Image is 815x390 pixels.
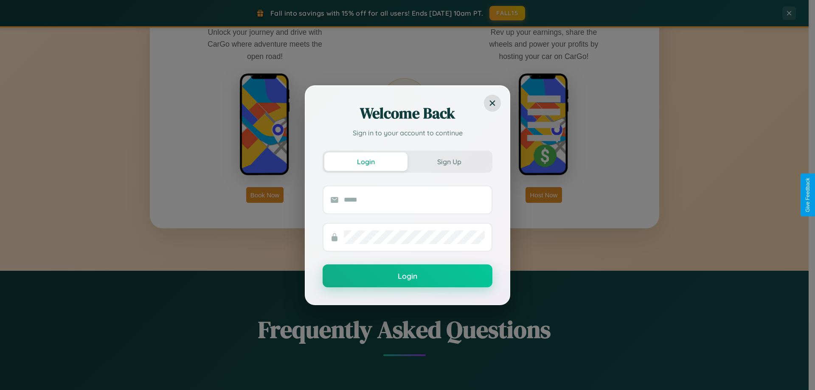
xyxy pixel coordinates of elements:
[324,152,407,171] button: Login
[323,103,492,123] h2: Welcome Back
[407,152,491,171] button: Sign Up
[805,178,811,212] div: Give Feedback
[323,128,492,138] p: Sign in to your account to continue
[323,264,492,287] button: Login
